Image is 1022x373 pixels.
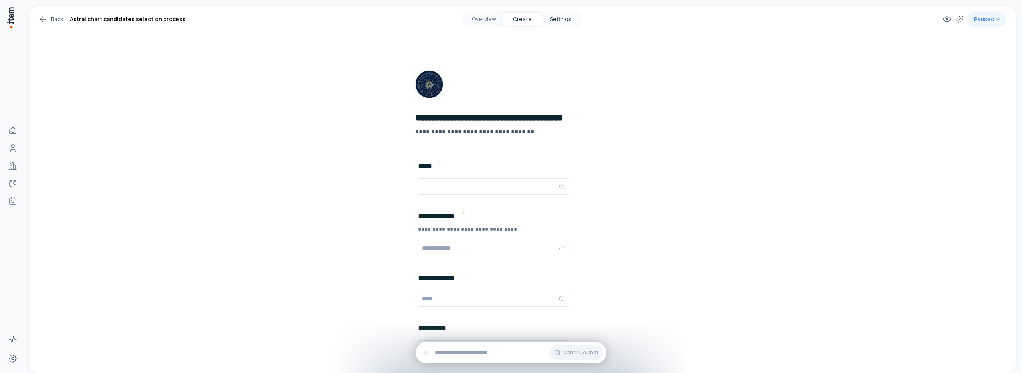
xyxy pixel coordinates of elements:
[5,140,21,156] a: People
[70,14,186,24] h1: Astral chart candidates selection process
[415,70,443,98] img: Form Logo
[5,158,21,174] a: Companies
[5,351,21,367] a: Settings
[5,123,21,139] a: Home
[5,175,21,191] a: Deals
[5,193,21,209] a: Agents
[38,14,63,24] a: Back
[465,13,503,26] button: Overview
[564,349,598,356] span: Continue Chat
[541,13,580,26] button: Settings
[416,342,606,363] div: Continue Chat
[5,331,21,347] a: Activity
[6,6,14,29] img: Item Brain Logo
[503,13,541,26] button: Create
[549,345,603,360] button: Continue Chat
